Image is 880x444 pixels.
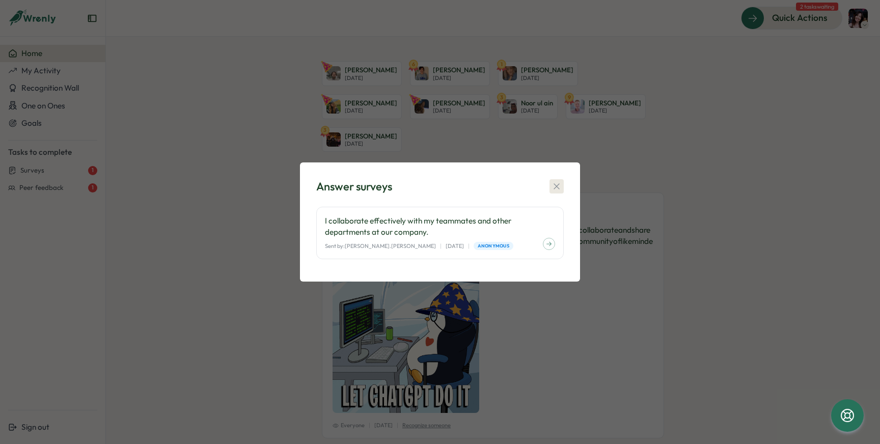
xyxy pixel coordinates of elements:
p: Sent by: [PERSON_NAME].[PERSON_NAME] [325,242,436,251]
span: Anonymous [478,242,509,249]
p: [DATE] [446,242,464,251]
div: Answer surveys [316,179,392,195]
p: I collaborate effectively with my teammates and other departments at our company. [325,215,555,238]
p: | [468,242,470,251]
a: I collaborate effectively with my teammates and other departments at our company.Sent by:[PERSON_... [316,207,564,259]
p: | [440,242,442,251]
